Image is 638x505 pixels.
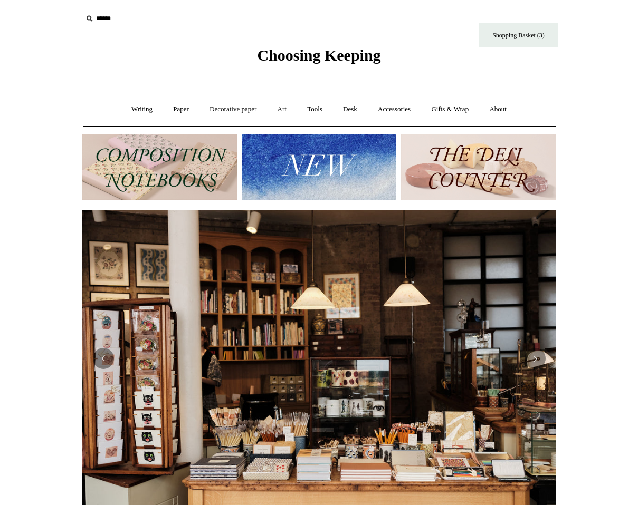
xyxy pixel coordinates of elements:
img: The Deli Counter [401,134,556,200]
a: Tools [298,95,332,123]
a: Shopping Basket (3) [479,23,558,47]
a: Paper [164,95,198,123]
a: Gifts & Wrap [422,95,478,123]
a: Decorative paper [200,95,266,123]
button: Next [525,348,546,369]
span: Choosing Keeping [257,46,380,64]
a: Art [268,95,296,123]
img: 202302 Composition ledgers.jpg__PID:69722ee6-fa44-49dd-a067-31375e5d54ec [82,134,237,200]
a: About [480,95,516,123]
a: Desk [334,95,367,123]
button: Previous [93,348,114,369]
img: New.jpg__PID:f73bdf93-380a-4a35-bcfe-7823039498e1 [242,134,396,200]
a: Writing [122,95,162,123]
a: Choosing Keeping [257,55,380,62]
a: Accessories [368,95,420,123]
